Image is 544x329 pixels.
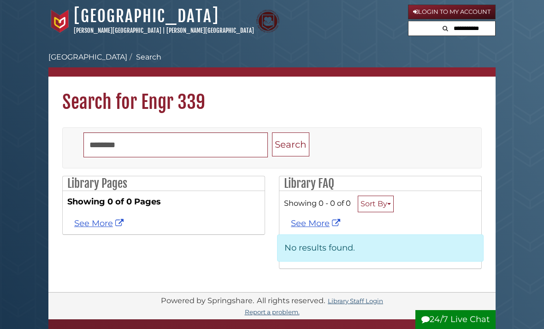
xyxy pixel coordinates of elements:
h2: Library FAQ [279,176,481,191]
a: [GEOGRAPHIC_DATA] [74,6,219,26]
span: Showing 0 - 0 of 0 [284,198,351,208]
button: 24/7 Live Chat [415,310,496,329]
img: Calvin University [48,10,71,33]
img: Calvin Theological Seminary [256,10,279,33]
h1: Search for Engr 339 [48,77,496,114]
div: Powered by Springshare. [160,296,255,305]
p: No results found. [277,234,484,262]
div: All rights reserved. [255,296,326,305]
a: Library Staff Login [328,297,383,305]
a: See more Engr 339 results [74,218,126,228]
button: Search [272,132,309,157]
nav: breadcrumb [48,52,496,77]
a: [GEOGRAPHIC_DATA] [48,53,127,61]
a: Login to My Account [408,5,496,19]
li: Search [127,52,161,63]
a: Report a problem. [245,308,300,316]
i: Search [443,25,448,31]
span: | [163,27,165,34]
button: Search [440,21,451,34]
a: See More [291,218,343,228]
button: Sort By [358,196,394,212]
a: [PERSON_NAME][GEOGRAPHIC_DATA] [74,27,161,34]
h2: Library Pages [63,176,265,191]
strong: Showing 0 of 0 Pages [67,196,260,208]
a: [PERSON_NAME][GEOGRAPHIC_DATA] [166,27,254,34]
